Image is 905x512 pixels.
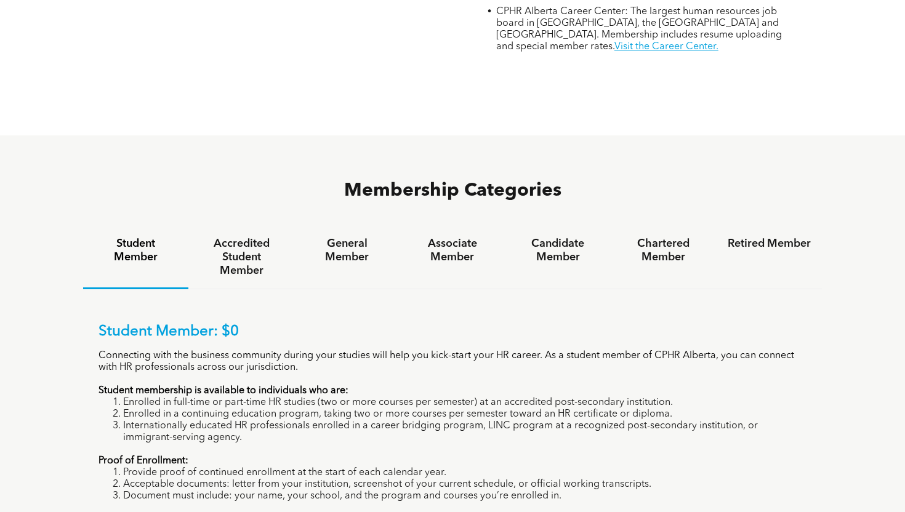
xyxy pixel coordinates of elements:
[123,397,806,409] li: Enrolled in full-time or part-time HR studies (two or more courses per semester) at an accredited...
[622,237,705,264] h4: Chartered Member
[728,237,811,250] h4: Retired Member
[99,323,806,341] p: Student Member: $0
[305,237,388,264] h4: General Member
[123,467,806,479] li: Provide proof of continued enrollment at the start of each calendar year.
[344,182,561,200] span: Membership Categories
[123,479,806,490] li: Acceptable documents: letter from your institution, screenshot of your current schedule, or offic...
[99,386,348,396] strong: Student membership is available to individuals who are:
[411,237,494,264] h4: Associate Member
[94,237,177,264] h4: Student Member
[199,237,283,278] h4: Accredited Student Member
[123,409,806,420] li: Enrolled in a continuing education program, taking two or more courses per semester toward an HR ...
[99,456,188,466] strong: Proof of Enrollment:
[614,42,718,52] a: Visit the Career Center.
[517,237,600,264] h4: Candidate Member
[123,420,806,444] li: Internationally educated HR professionals enrolled in a career bridging program, LINC program at ...
[496,7,782,52] span: CPHR Alberta Career Center: The largest human resources job board in [GEOGRAPHIC_DATA], the [GEOG...
[123,490,806,502] li: Document must include: your name, your school, and the program and courses you’re enrolled in.
[99,350,806,374] p: Connecting with the business community during your studies will help you kick-start your HR caree...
